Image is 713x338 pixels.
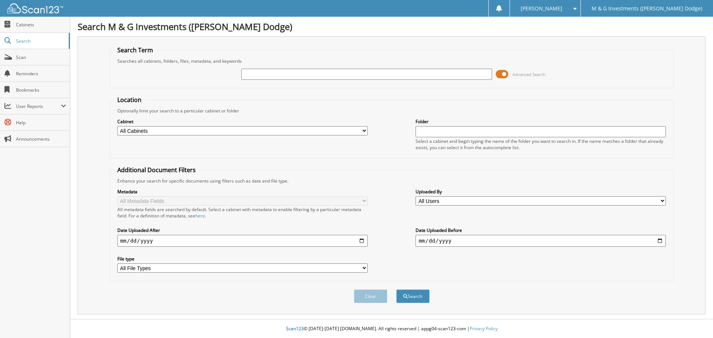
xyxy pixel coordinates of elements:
label: Uploaded By [416,188,666,195]
legend: Search Term [114,46,157,54]
iframe: Chat Widget [676,302,713,338]
label: Folder [416,118,666,125]
button: Search [396,289,430,303]
span: User Reports [16,103,61,109]
div: Optionally limit your search to a particular cabinet or folder [114,108,670,114]
div: Enhance your search for specific documents using filters such as date and file type. [114,178,670,184]
legend: Location [114,96,145,104]
span: [PERSON_NAME] [521,6,562,11]
label: File type [117,256,368,262]
div: All metadata fields are searched by default. Select a cabinet with metadata to enable filtering b... [117,206,368,219]
label: Date Uploaded Before [416,227,666,233]
span: Bookmarks [16,87,66,93]
span: Announcements [16,136,66,142]
legend: Additional Document Filters [114,166,199,174]
span: Reminders [16,70,66,77]
button: Clear [354,289,387,303]
span: Cabinets [16,22,66,28]
input: start [117,235,368,247]
a: Privacy Policy [470,325,498,332]
span: Scan123 [286,325,304,332]
span: Search [16,38,65,44]
div: © [DATE]-[DATE] [DOMAIN_NAME]. All rights reserved | appg04-scan123-com | [70,320,713,338]
label: Date Uploaded After [117,227,368,233]
span: Advanced Search [512,72,546,77]
h1: Search M & G Investments ([PERSON_NAME] Dodge) [78,20,706,33]
label: Cabinet [117,118,368,125]
input: end [416,235,666,247]
span: Scan [16,54,66,60]
div: Searches all cabinets, folders, files, metadata, and keywords [114,58,670,64]
div: Select a cabinet and begin typing the name of the folder you want to search in. If the name match... [416,138,666,151]
a: here [195,213,205,219]
label: Metadata [117,188,368,195]
span: M & G Investments ([PERSON_NAME] Dodge) [592,6,702,11]
img: scan123-logo-white.svg [7,3,63,13]
span: Help [16,119,66,126]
